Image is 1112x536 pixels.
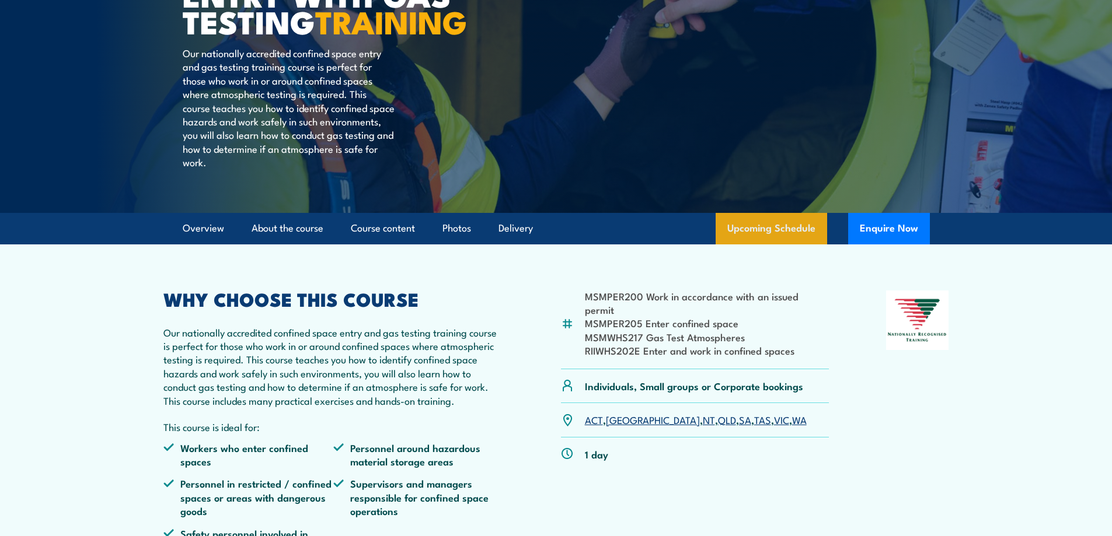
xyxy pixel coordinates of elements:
a: WA [792,412,807,426]
li: RIIWHS202E Enter and work in confined spaces [585,344,829,357]
h2: WHY CHOOSE THIS COURSE [163,290,504,307]
p: This course is ideal for: [163,420,504,433]
a: Upcoming Schedule [716,213,827,244]
p: , , , , , , , [585,413,807,426]
a: NT [703,412,715,426]
a: [GEOGRAPHIC_DATA] [606,412,700,426]
p: Our nationally accredited confined space entry and gas testing training course is perfect for tho... [183,46,396,169]
a: Delivery [499,213,533,244]
img: Nationally Recognised Training logo. [886,290,949,350]
li: Workers who enter confined spaces [163,441,334,468]
li: Supervisors and managers responsible for confined space operations [333,477,504,517]
li: MSMPER205 Enter confined space [585,316,829,330]
a: SA [739,412,751,426]
a: About the course [252,213,323,244]
a: VIC [774,412,789,426]
li: Personnel in restricted / confined spaces or areas with dangerous goods [163,477,334,517]
button: Enquire Now [848,213,930,244]
a: Overview [183,213,224,244]
p: 1 day [585,447,608,461]
p: Our nationally accredited confined space entry and gas testing training course is perfect for tho... [163,325,504,407]
a: Course content [351,213,415,244]
a: QLD [718,412,736,426]
a: TAS [754,412,771,426]
li: MSMPER200 Work in accordance with an issued permit [585,289,829,317]
li: MSMWHS217 Gas Test Atmospheres [585,330,829,344]
li: Personnel around hazardous material storage areas [333,441,504,468]
a: Photos [442,213,471,244]
p: Individuals, Small groups or Corporate bookings [585,379,803,393]
a: ACT [585,412,603,426]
